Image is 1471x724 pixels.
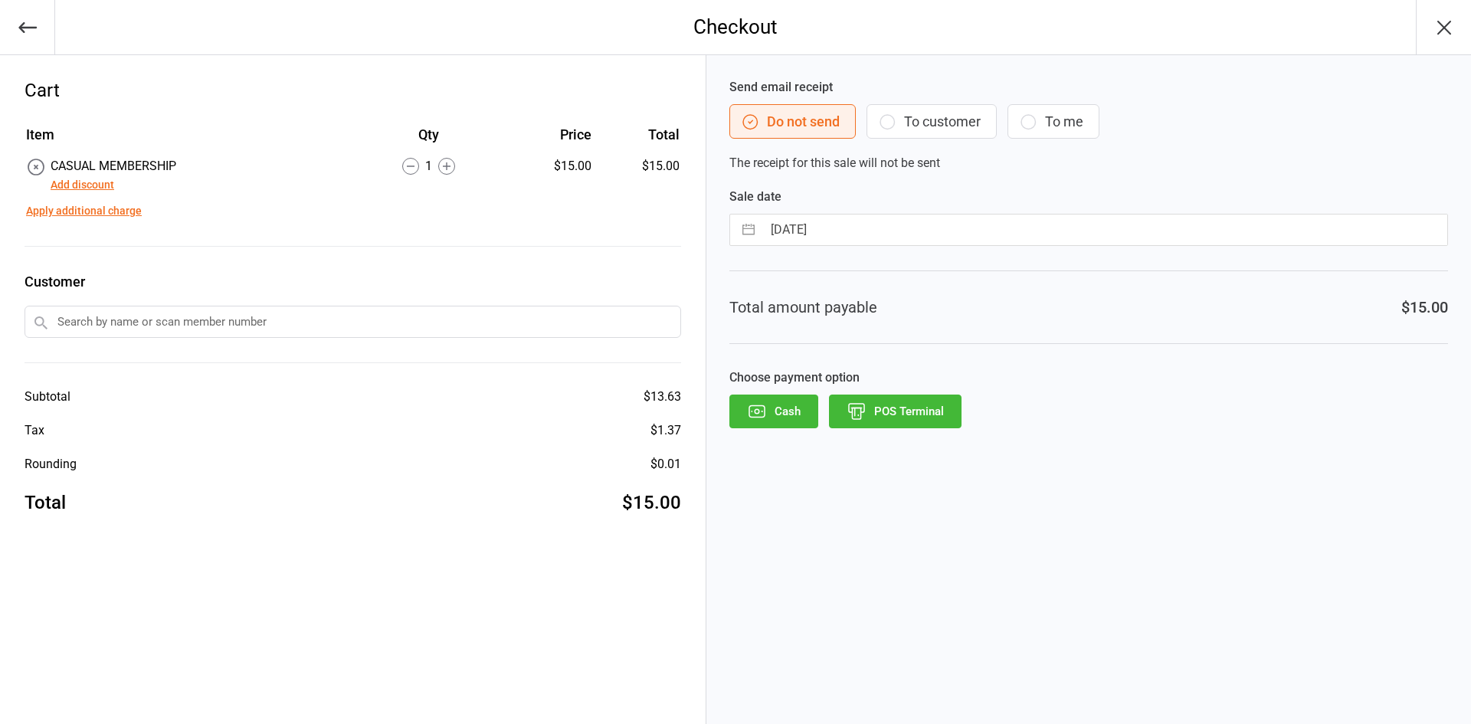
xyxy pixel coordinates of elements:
span: CASUAL MEMBERSHIP [51,159,176,173]
label: Choose payment option [729,369,1448,387]
div: 1 [353,157,503,175]
div: $15.00 [622,489,681,516]
div: Cart [25,77,681,104]
div: $15.00 [1401,296,1448,319]
th: Item [26,124,352,156]
div: Price [505,124,591,145]
input: Search by name or scan member number [25,306,681,338]
th: Qty [353,124,503,156]
div: $1.37 [650,421,681,440]
div: Tax [25,421,44,440]
div: Rounding [25,455,77,473]
div: $13.63 [644,388,681,406]
button: POS Terminal [829,395,962,428]
label: Sale date [729,188,1448,206]
div: Subtotal [25,388,70,406]
button: Do not send [729,104,856,139]
div: $0.01 [650,455,681,473]
div: Total amount payable [729,296,877,319]
button: Add discount [51,177,114,193]
div: Total [25,489,66,516]
div: $15.00 [505,157,591,175]
button: To me [1007,104,1099,139]
button: Cash [729,395,818,428]
th: Total [598,124,679,156]
div: The receipt for this sale will not be sent [729,78,1448,172]
label: Customer [25,271,681,292]
td: $15.00 [598,157,679,194]
button: Apply additional charge [26,203,142,219]
button: To customer [867,104,997,139]
label: Send email receipt [729,78,1448,97]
